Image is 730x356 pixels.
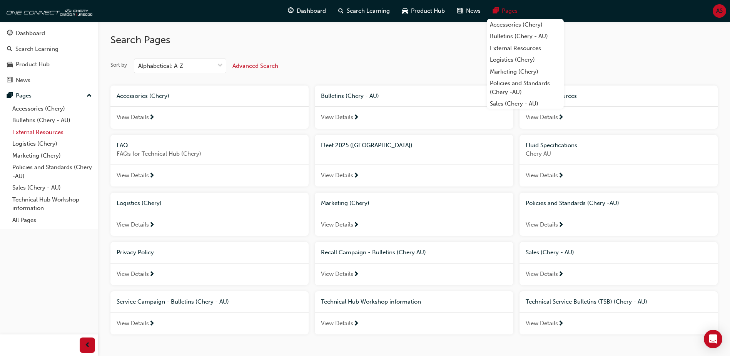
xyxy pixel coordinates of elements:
span: Marketing (Chery) [321,200,369,207]
span: next-icon [149,222,155,229]
span: View Details [526,220,558,229]
a: Recall Campaign - Bulletins (Chery AU)View Details [315,242,513,285]
span: View Details [321,270,353,279]
span: Chery AU [526,149,712,158]
a: Marketing (Chery) [9,150,95,162]
span: View Details [321,113,353,122]
div: Alphabetical: A-Z [138,62,183,71]
a: Sales (Chery - AU) [487,98,564,110]
a: Policies and Standards (Chery -AU) [9,161,95,182]
a: Bulletins (Chery - AU) [487,30,564,42]
span: pages-icon [493,6,499,16]
a: Technical Hub Workshop information [9,194,95,214]
span: next-icon [149,114,155,121]
span: next-icon [353,321,359,327]
a: Service Campaign - Bulletins (Chery - AU)View Details [110,291,309,334]
a: Policies and Standards (Chery -AU) [487,77,564,98]
span: View Details [526,171,558,180]
span: guage-icon [288,6,294,16]
span: View Details [117,171,149,180]
a: search-iconSearch Learning [332,3,396,19]
div: Sort by [110,61,127,69]
a: Bulletins (Chery - AU) [9,114,95,126]
span: down-icon [217,61,223,71]
div: Dashboard [16,29,45,38]
span: next-icon [149,321,155,327]
span: prev-icon [85,341,90,350]
span: Dashboard [297,7,326,15]
span: Product Hub [411,7,445,15]
a: Sales (Chery - AU)View Details [520,242,718,285]
a: pages-iconPages [487,3,524,19]
span: search-icon [7,46,12,53]
button: Pages [3,89,95,103]
span: News [466,7,481,15]
span: next-icon [558,321,564,327]
span: Advanced Search [232,62,278,69]
a: Logistics (Chery)View Details [110,193,309,236]
span: View Details [526,319,558,328]
span: View Details [321,171,353,180]
span: guage-icon [7,30,13,37]
span: next-icon [558,114,564,121]
a: Bulletins (Chery - AU)View Details [315,86,513,129]
a: Fleet 2025 ([GEOGRAPHIC_DATA])View Details [315,135,513,187]
span: View Details [117,270,149,279]
span: View Details [526,270,558,279]
span: FAQ [117,142,128,149]
span: View Details [321,319,353,328]
span: FAQs for Technical Hub (Chery) [117,149,302,158]
span: next-icon [353,271,359,278]
button: DashboardSearch LearningProduct HubNews [3,25,95,89]
span: next-icon [353,114,359,121]
span: View Details [117,113,149,122]
span: next-icon [149,271,155,278]
span: Sales (Chery - AU) [526,249,574,256]
span: Service Campaign - Bulletins (Chery - AU) [117,298,229,305]
span: search-icon [338,6,344,16]
span: car-icon [402,6,408,16]
a: Technical Service Bulletins (TSB) (Chery - AU)View Details [520,291,718,334]
span: Privacy Policy [117,249,154,256]
span: Recall Campaign - Bulletins (Chery AU) [321,249,426,256]
div: Search Learning [15,45,58,54]
a: All Pages [9,214,95,226]
span: Bulletins (Chery - AU) [321,92,379,99]
a: Accessories (Chery) [487,19,564,31]
a: Marketing (Chery)View Details [315,193,513,236]
span: View Details [526,113,558,122]
a: Technical Hub Workshop informationView Details [315,291,513,334]
img: oneconnect [4,3,92,18]
span: next-icon [558,271,564,278]
div: Product Hub [16,60,50,69]
span: news-icon [457,6,463,16]
a: Dashboard [3,26,95,40]
span: Fleet 2025 ([GEOGRAPHIC_DATA]) [321,142,413,149]
span: Logistics (Chery) [117,200,162,207]
a: Product Hub [3,57,95,72]
h2: Search Pages [110,34,718,46]
span: Accessories (Chery) [117,92,169,99]
span: Policies and Standards (Chery -AU) [526,200,619,207]
span: Technical Hub Workshop information [321,298,421,305]
span: View Details [117,319,149,328]
a: Accessories (Chery) [9,103,95,115]
span: View Details [117,220,149,229]
div: News [16,76,30,85]
a: FAQFAQs for Technical Hub (Chery)View Details [110,135,309,187]
span: next-icon [149,173,155,180]
span: next-icon [558,173,564,180]
span: news-icon [7,77,13,84]
button: Advanced Search [232,59,278,73]
button: AS [713,4,726,18]
span: Search Learning [347,7,390,15]
a: Sales (Chery - AU) [9,182,95,194]
span: Pages [502,7,518,15]
a: External ResourcesView Details [520,86,718,129]
span: up-icon [87,91,92,101]
span: View Details [321,220,353,229]
span: next-icon [353,222,359,229]
a: Logistics (Chery) [487,54,564,66]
